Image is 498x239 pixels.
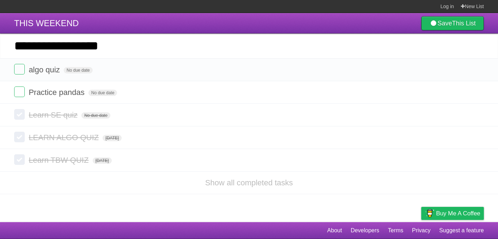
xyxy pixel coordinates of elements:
span: THIS WEEKEND [14,18,79,28]
label: Done [14,86,25,97]
a: Suggest a feature [439,224,484,237]
img: Buy me a coffee [425,207,434,219]
a: SaveThis List [421,16,484,30]
label: Done [14,132,25,142]
a: About [327,224,342,237]
label: Done [14,64,25,74]
a: Show all completed tasks [205,178,293,187]
label: Done [14,109,25,120]
span: No due date [81,112,110,119]
span: Practice pandas [29,88,86,97]
span: LEARN ALGO QUIZ [29,133,100,142]
span: Learn TBW QUIZ [29,156,91,165]
a: Buy me a coffee [421,207,484,220]
span: [DATE] [93,157,112,164]
span: algo quiz [29,65,62,74]
a: Terms [388,224,404,237]
a: Privacy [412,224,430,237]
a: Developers [351,224,379,237]
span: No due date [64,67,92,73]
label: Done [14,154,25,165]
span: Buy me a coffee [436,207,480,220]
span: Learn SE quiz [29,110,79,119]
span: [DATE] [103,135,122,141]
b: This List [452,20,476,27]
span: No due date [88,90,117,96]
